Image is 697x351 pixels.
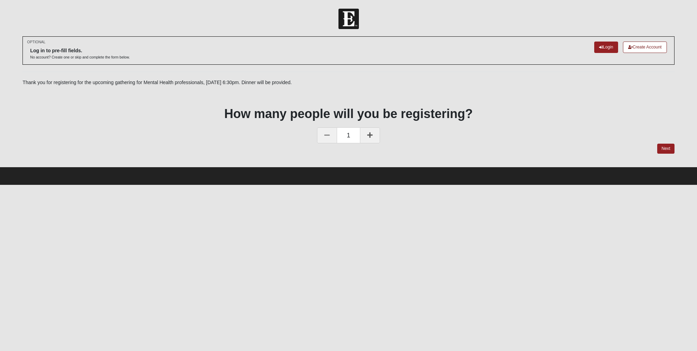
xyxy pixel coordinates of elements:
[337,127,360,143] span: 1
[22,106,674,121] h1: How many people will you be registering?
[22,79,674,86] p: Thank you for registering for the upcoming gathering for Mental Health professionals, [DATE] 6:30...
[30,55,130,60] p: No account? Create one or skip and complete the form below.
[594,42,618,53] a: Login
[338,9,359,29] img: Church of Eleven22 Logo
[27,39,45,45] small: OPTIONAL
[657,144,674,154] a: Next
[30,48,130,54] h6: Log in to pre-fill fields.
[623,42,667,53] a: Create Account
